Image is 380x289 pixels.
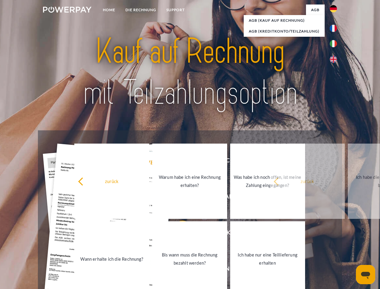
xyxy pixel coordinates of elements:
[234,251,301,267] div: Ich habe nur eine Teillieferung erhalten
[244,26,325,37] a: AGB (Kreditkonto/Teilzahlung)
[78,255,146,263] div: Wann erhalte ich die Rechnung?
[330,40,337,47] img: it
[273,177,341,185] div: zurück
[156,251,224,267] div: Bis wann muss die Rechnung bezahlt werden?
[356,265,375,284] iframe: Schaltfläche zum Öffnen des Messaging-Fensters
[120,5,161,15] a: DIE RECHNUNG
[244,15,325,26] a: AGB (Kauf auf Rechnung)
[98,5,120,15] a: Home
[156,173,224,189] div: Warum habe ich eine Rechnung erhalten?
[230,144,305,219] a: Was habe ich noch offen, ist meine Zahlung eingegangen?
[306,5,325,15] a: agb
[43,7,91,13] img: logo-powerpay-white.svg
[57,29,323,115] img: title-powerpay_de.svg
[330,5,337,12] img: de
[330,25,337,32] img: fr
[161,5,190,15] a: SUPPORT
[234,173,301,189] div: Was habe ich noch offen, ist meine Zahlung eingegangen?
[330,56,337,63] img: en
[78,177,146,185] div: zurück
